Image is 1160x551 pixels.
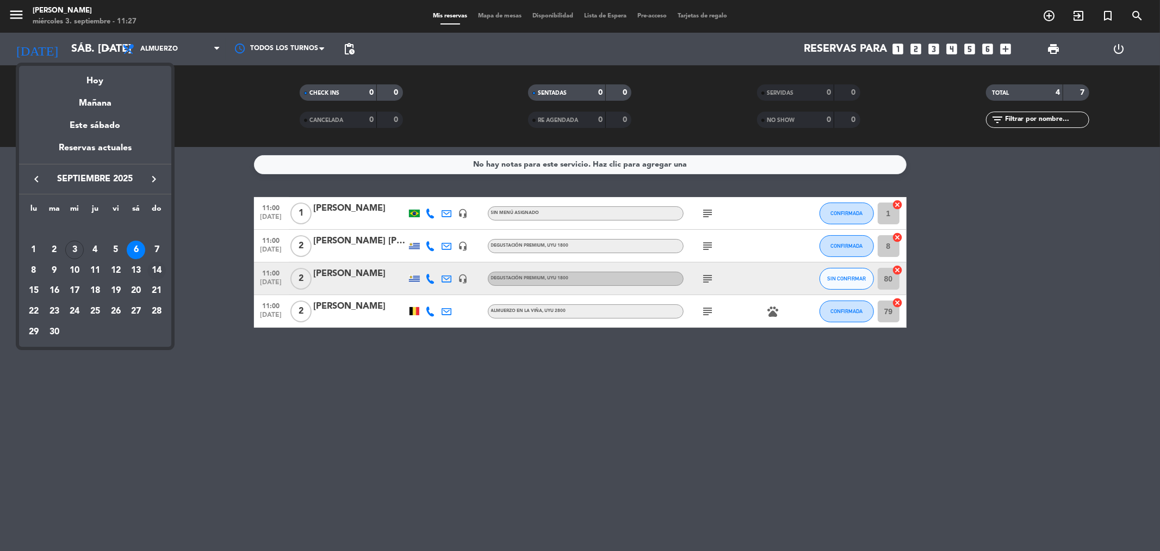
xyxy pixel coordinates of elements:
button: keyboard_arrow_right [144,172,164,186]
div: 8 [24,261,43,280]
td: 23 de septiembre de 2025 [44,301,65,322]
td: 2 de septiembre de 2025 [44,240,65,260]
div: 30 [45,323,64,341]
td: 3 de septiembre de 2025 [64,240,85,260]
div: 28 [147,302,166,321]
td: 13 de septiembre de 2025 [126,260,147,281]
div: 23 [45,302,64,321]
td: 24 de septiembre de 2025 [64,301,85,322]
div: 9 [45,261,64,280]
td: 19 de septiembre de 2025 [106,281,126,302]
div: 19 [107,281,125,300]
div: Reservas actuales [19,141,171,163]
th: sábado [126,203,147,219]
td: 7 de septiembre de 2025 [146,240,167,260]
div: 29 [24,323,43,341]
div: 20 [127,281,145,300]
td: 28 de septiembre de 2025 [146,301,167,322]
div: 5 [107,241,125,259]
div: 25 [86,302,104,321]
i: keyboard_arrow_right [147,173,160,186]
td: 25 de septiembre de 2025 [85,301,106,322]
td: 11 de septiembre de 2025 [85,260,106,281]
td: SEP. [23,219,167,240]
td: 9 de septiembre de 2025 [44,260,65,281]
td: 6 de septiembre de 2025 [126,240,147,260]
div: Hoy [19,66,171,88]
div: 15 [24,281,43,300]
div: 1 [24,241,43,259]
div: 27 [127,302,145,321]
div: 18 [86,281,104,300]
div: 4 [86,241,104,259]
div: 17 [65,281,84,300]
div: 6 [127,241,145,259]
td: 15 de septiembre de 2025 [23,281,44,302]
div: 12 [107,261,125,280]
th: domingo [146,203,167,219]
div: 16 [45,281,64,300]
td: 18 de septiembre de 2025 [85,281,106,302]
td: 17 de septiembre de 2025 [64,281,85,302]
th: jueves [85,203,106,219]
td: 21 de septiembre de 2025 [146,281,167,302]
th: martes [44,203,65,219]
button: keyboard_arrow_left [27,172,46,186]
div: 10 [65,261,84,280]
td: 26 de septiembre de 2025 [106,301,126,322]
td: 4 de septiembre de 2025 [85,240,106,260]
div: 14 [147,261,166,280]
td: 14 de septiembre de 2025 [146,260,167,281]
td: 20 de septiembre de 2025 [126,281,147,302]
th: lunes [23,203,44,219]
div: 26 [107,302,125,321]
div: 3 [65,241,84,259]
div: Mañana [19,88,171,111]
td: 10 de septiembre de 2025 [64,260,85,281]
div: 2 [45,241,64,259]
th: miércoles [64,203,85,219]
td: 22 de septiembre de 2025 [23,301,44,322]
td: 1 de septiembre de 2025 [23,240,44,260]
div: 22 [24,302,43,321]
td: 16 de septiembre de 2025 [44,281,65,302]
td: 27 de septiembre de 2025 [126,301,147,322]
th: viernes [106,203,126,219]
td: 29 de septiembre de 2025 [23,322,44,342]
td: 8 de septiembre de 2025 [23,260,44,281]
div: 24 [65,302,84,321]
td: 12 de septiembre de 2025 [106,260,126,281]
div: 21 [147,281,166,300]
div: Este sábado [19,111,171,141]
div: 7 [147,241,166,259]
div: 11 [86,261,104,280]
td: 5 de septiembre de 2025 [106,240,126,260]
i: keyboard_arrow_left [30,173,43,186]
span: septiembre 2025 [46,172,144,186]
div: 13 [127,261,145,280]
td: 30 de septiembre de 2025 [44,322,65,342]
